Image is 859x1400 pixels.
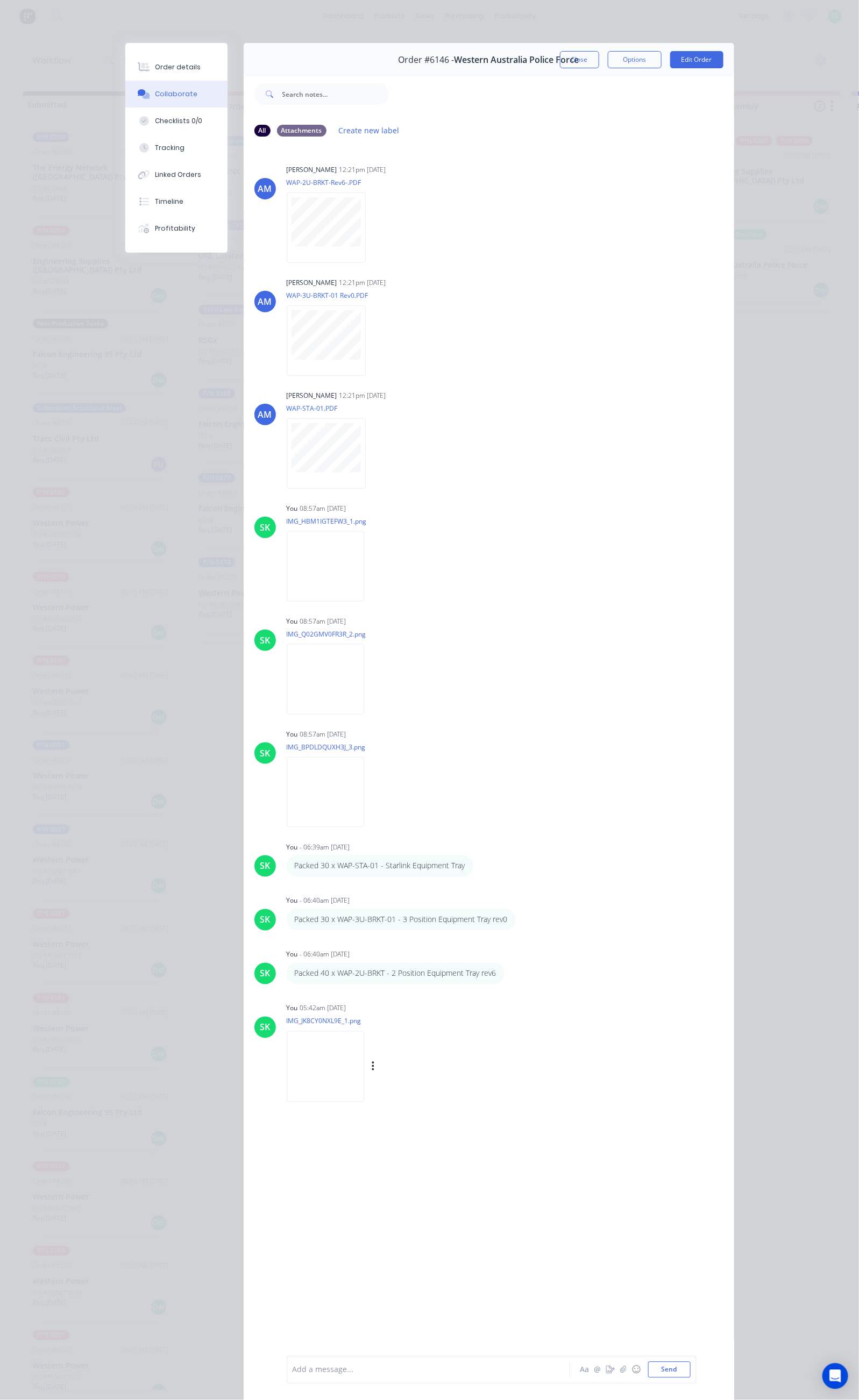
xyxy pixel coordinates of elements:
div: Checklists 0/0 [155,116,202,126]
div: Profitability [155,224,195,233]
div: AM [258,182,272,195]
p: WAP-STA-01.PDF [287,404,377,413]
div: All [254,125,271,137]
p: Packed 30 x WAP-STA-01 - Starlink Equipment Tray [295,861,465,872]
button: ☺ [630,1363,643,1376]
div: Timeline [155,197,183,206]
div: 08:57am [DATE] [300,730,346,739]
div: - 06:40am [DATE] [300,896,350,906]
p: IMG_BPDLDQUXH3J_3.png [287,742,375,752]
input: Search notes... [282,83,389,105]
p: Packed 30 x WAP-3U-BRKT-01 - 3 Position Equipment Tray rev0 [295,915,508,925]
div: 12:21pm [DATE] [339,391,386,401]
div: [PERSON_NAME] [287,278,337,288]
div: 08:57am [DATE] [300,504,346,513]
div: Tracking [155,143,184,153]
span: Order #6146 - [399,55,455,65]
div: SK [260,747,270,760]
button: Aa [578,1363,591,1376]
div: You [287,504,298,513]
button: Profitability [125,215,228,242]
p: IMG_JK8CY0NXL9E_1.png [287,1017,484,1026]
div: SK [260,860,270,873]
div: 05:42am [DATE] [300,1004,346,1013]
div: [PERSON_NAME] [287,165,337,175]
p: IMG_Q02GMV0FR3R_2.png [287,630,375,639]
div: SK [260,521,270,534]
div: - 06:40am [DATE] [300,950,350,960]
div: SK [260,967,270,980]
button: Options [608,51,662,68]
div: You [287,950,298,960]
p: WAP-2U-BRKT-Rev6-.PDF [287,178,377,187]
div: 12:21pm [DATE] [339,278,386,288]
div: - 06:39am [DATE] [300,842,350,852]
div: You [287,617,298,626]
button: Collaborate [125,81,228,108]
div: SK [260,913,270,926]
button: Close [560,51,599,68]
div: AM [258,295,272,308]
div: You [287,842,298,852]
div: Order details [155,62,201,72]
div: You [287,896,298,906]
div: 12:21pm [DATE] [339,165,386,175]
div: You [287,1004,298,1013]
p: Packed 40 x WAP-2U-BRKT - 2 Position Equipment Tray rev6 [295,968,496,979]
div: Attachments [277,125,326,137]
div: 08:57am [DATE] [300,617,346,626]
button: Linked Orders [125,161,228,188]
button: Timeline [125,188,228,215]
button: Order details [125,54,228,81]
span: Western Australia Police Force [455,55,579,65]
p: WAP-3U-BRKT-01 Rev0.PDF [287,291,377,300]
div: Open Intercom Messenger [822,1363,848,1389]
button: Send [648,1362,691,1378]
div: Linked Orders [155,170,201,180]
button: Create new label [333,123,405,138]
button: Checklists 0/0 [125,108,228,134]
div: SK [260,1021,270,1034]
button: Tracking [125,134,228,161]
div: Collaborate [155,89,197,99]
div: SK [260,634,270,647]
p: IMG_HBM1IGTEFW3_1.png [287,517,375,526]
button: Edit Order [670,51,723,68]
div: AM [258,408,272,421]
div: You [287,730,298,739]
div: [PERSON_NAME] [287,391,337,401]
button: @ [591,1363,604,1376]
